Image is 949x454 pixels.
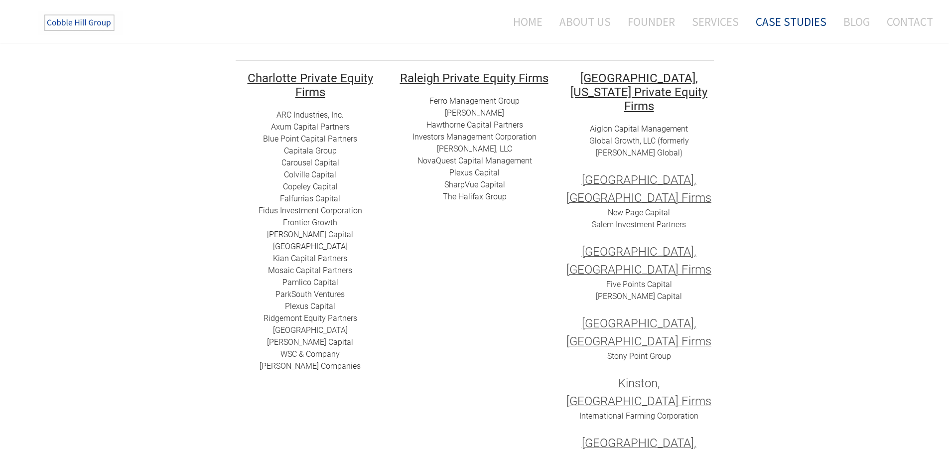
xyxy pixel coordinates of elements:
a: [PERSON_NAME], LLC [437,144,512,153]
a: ​Plexus Capital [285,302,335,311]
a: Axum Capital Partners [271,122,350,132]
h2: ​ [236,71,385,99]
font: [GEOGRAPHIC_DATA], [US_STATE] Private Equity Firms [570,71,707,113]
a: International Farming Corporation [579,411,698,421]
a: Contact [879,8,933,35]
a: Home [498,8,550,35]
a: ARC I​ndustries, Inc. [276,110,344,120]
font: [GEOGRAPHIC_DATA], [GEOGRAPHIC_DATA] Firms [566,245,711,277]
a: Stony Point Group​​ [607,351,671,361]
a: ParkSouth Ventures [275,290,345,299]
a: Copeley Capital [283,182,338,191]
a: SharpVue Capital [444,180,505,189]
a: [PERSON_NAME] Capital [267,337,353,347]
a: New Page Capital [608,208,670,217]
a: Blog [836,8,877,35]
a: ​​The Halifax Group [443,192,507,201]
h2: ​ [400,71,549,85]
a: ​Plexus Capital [449,168,500,177]
a: Salem Investment Partners [592,220,686,229]
img: The Cobble Hill Group LLC [38,10,123,35]
a: Investors Management Corporation [412,132,537,142]
a: [PERSON_NAME] Capital [267,230,353,239]
font: [GEOGRAPHIC_DATA], [GEOGRAPHIC_DATA] Firms [566,316,711,348]
a: Mosaic Capital Partners [268,266,352,275]
a: ​[GEOGRAPHIC_DATA] [273,325,348,335]
a: [PERSON_NAME] Companies [260,361,361,371]
u: ​ [400,69,548,86]
a: [GEOGRAPHIC_DATA] [273,242,348,251]
a: Capitala Group​ [284,146,337,155]
a: Five Points Capital​ [606,280,672,289]
font: Raleigh Private Equity Firms [400,71,548,85]
a: Fidus Investment Corporation [259,206,362,215]
a: ​Kian Capital Partners [273,254,347,263]
a: [PERSON_NAME] [445,108,504,118]
a: Hawthorne Capital Partners [426,120,523,130]
a: ​Blue Point Capital Partners [263,134,357,144]
a: [PERSON_NAME] Capital [596,292,682,301]
a: About Us [552,8,618,35]
a: Founder [620,8,682,35]
a: ​Falfurrias Capital [280,194,340,203]
a: Ferro Management Group [429,96,520,106]
a: ​NovaQuest Capital Management [417,156,532,165]
a: ​Colville Capital [284,170,336,179]
font: Charlotte Private Equity Firms [248,71,373,99]
a: ​​Carousel Capital​​ [281,158,339,167]
a: Frontier Growth [283,218,337,227]
a: ​Pamlico Capital [282,278,338,287]
a: ​Ridgemont Equity Partners​ [264,313,357,323]
a: Case Studies [748,8,834,35]
font: Kinston, [GEOGRAPHIC_DATA] Firms [566,376,711,408]
a: Aiglon Capital Management [590,124,688,134]
font: [GEOGRAPHIC_DATA], [GEOGRAPHIC_DATA] Firms [566,173,711,205]
a: Global Growth, LLC (formerly [PERSON_NAME] Global [589,136,689,157]
a: ​WSC & Company [280,349,340,359]
a: Services [684,8,746,35]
